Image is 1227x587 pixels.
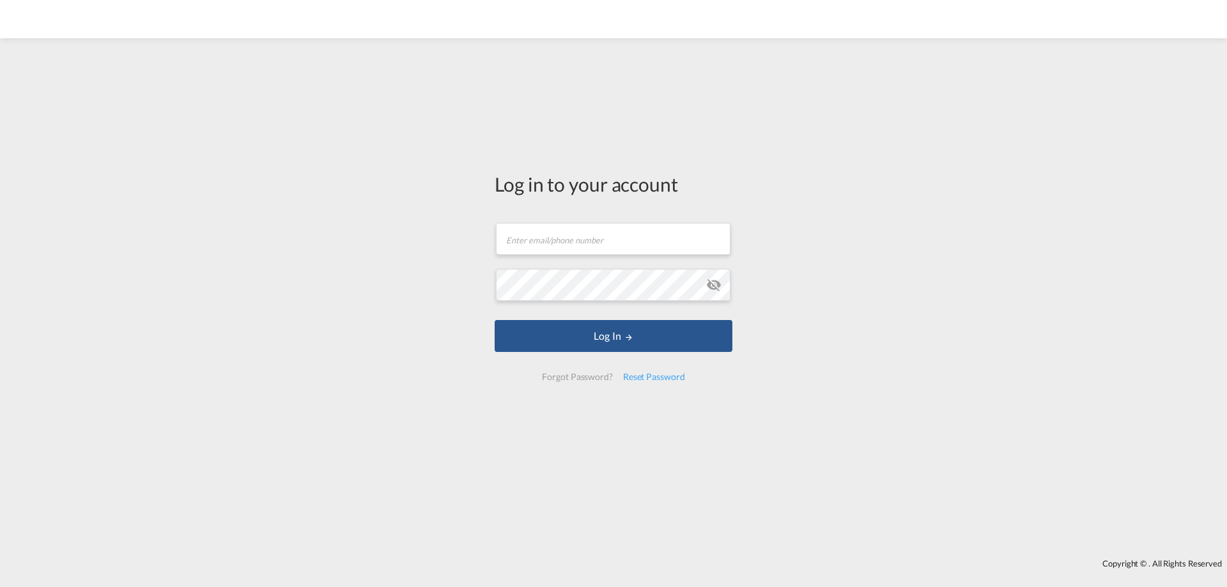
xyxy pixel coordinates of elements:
md-icon: icon-eye-off [706,277,722,293]
button: LOGIN [495,320,732,352]
div: Forgot Password? [537,365,617,388]
div: Reset Password [618,365,690,388]
input: Enter email/phone number [496,223,730,255]
div: Log in to your account [495,171,732,197]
